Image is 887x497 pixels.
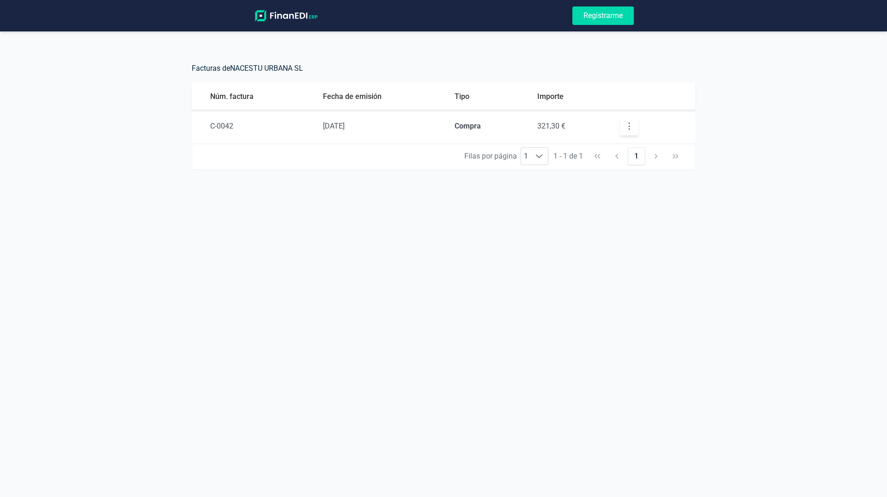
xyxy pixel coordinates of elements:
[550,147,587,165] span: 1 - 1 de 1
[192,61,695,83] h5: Facturas de NACESTU URBANA SL
[521,148,531,165] span: 1
[323,122,345,130] span: [DATE]
[253,10,320,21] img: logo
[537,122,565,130] span: 321,30 €
[464,151,517,162] span: Filas por página
[572,6,634,25] button: Registrarme
[455,92,469,101] span: Tipo
[210,92,254,101] span: Núm. factura
[210,122,233,130] span: C-0042
[455,122,481,130] strong: Compra
[537,92,564,101] span: Importe
[628,147,645,165] button: 1
[323,92,382,101] span: Fecha de emisión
